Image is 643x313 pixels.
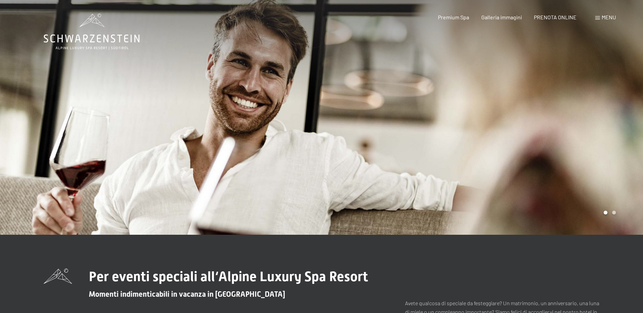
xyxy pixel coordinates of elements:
[481,14,522,20] a: Galleria immagini
[602,14,616,20] span: Menu
[604,211,607,214] div: Carousel Page 1 (Current Slide)
[534,14,577,20] a: PRENOTA ONLINE
[89,269,368,285] span: Per eventi speciali all‘Alpine Luxury Spa Resort
[438,14,469,20] a: Premium Spa
[601,211,616,214] div: Carousel Pagination
[89,290,285,298] span: Momenti indimenticabili in vacanza in [GEOGRAPHIC_DATA]
[612,211,616,214] div: Carousel Page 2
